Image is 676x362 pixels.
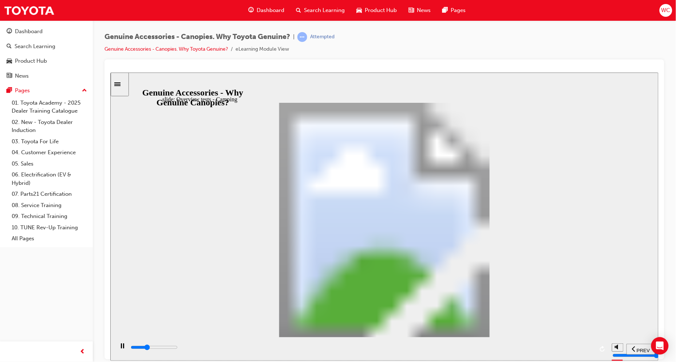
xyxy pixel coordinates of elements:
div: News [15,72,29,80]
a: 08. Service Training [9,200,90,211]
a: 09. Technical Training [9,211,90,222]
span: prev-icon [80,347,86,357]
span: guage-icon [7,28,12,35]
a: 05. Sales [9,158,90,170]
nav: slide navigation [516,265,545,288]
button: DashboardSearch LearningProduct HubNews [3,23,90,84]
span: pages-icon [7,87,12,94]
div: Attempted [310,34,335,40]
span: News [417,6,431,15]
a: 10. TUNE Rev-Up Training [9,222,90,233]
a: 06. Electrification (EV & Hybrid) [9,169,90,188]
button: WC [660,4,672,17]
span: news-icon [408,6,414,15]
span: Genuine Accessories - Canopies. Why Toyota Genuine? [104,33,290,41]
a: News [3,69,90,83]
a: 01. Toyota Academy - 2025 Dealer Training Catalogue [9,97,90,117]
li: eLearning Module View [236,45,289,54]
div: Product Hub [15,57,47,65]
input: slide progress [20,272,67,278]
span: Product Hub [365,6,397,15]
span: | [293,33,294,41]
span: car-icon [356,6,362,15]
a: car-iconProduct Hub [351,3,403,18]
span: PREV [526,275,539,281]
a: Dashboard [3,25,90,38]
a: news-iconNews [403,3,436,18]
a: 04. Customer Experience [9,147,90,158]
div: misc controls [502,265,513,288]
span: guage-icon [248,6,254,15]
button: volume [502,271,513,279]
span: search-icon [296,6,301,15]
button: play/pause [4,270,16,283]
img: Trak [4,2,55,19]
span: Pages [451,6,466,15]
span: learningRecordVerb_ATTEMPT-icon [297,32,307,42]
span: up-icon [82,86,87,96]
div: Pages [15,86,30,95]
a: Search Learning [3,40,90,53]
button: Pages [3,84,90,97]
a: 07. Parts21 Certification [9,188,90,200]
a: pages-iconPages [436,3,471,18]
button: previous [516,271,545,282]
a: 02. New - Toyota Dealer Induction [9,117,90,136]
a: search-iconSearch Learning [290,3,351,18]
span: Dashboard [257,6,284,15]
span: Search Learning [304,6,345,15]
input: volume [502,280,549,286]
div: playback controls [4,265,498,288]
span: search-icon [7,43,12,50]
a: Genuine Accessories - Canopies. Why Toyota Genuine? [104,46,228,52]
div: Open Intercom Messenger [651,337,669,355]
button: replay [487,271,498,282]
div: Dashboard [15,27,43,36]
span: car-icon [7,58,12,65]
span: news-icon [7,73,12,79]
span: WC [661,6,671,15]
a: guage-iconDashboard [242,3,290,18]
a: 03. Toyota For Life [9,136,90,147]
a: All Pages [9,233,90,244]
span: pages-icon [442,6,448,15]
div: Search Learning [15,42,55,51]
a: Product Hub [3,54,90,68]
